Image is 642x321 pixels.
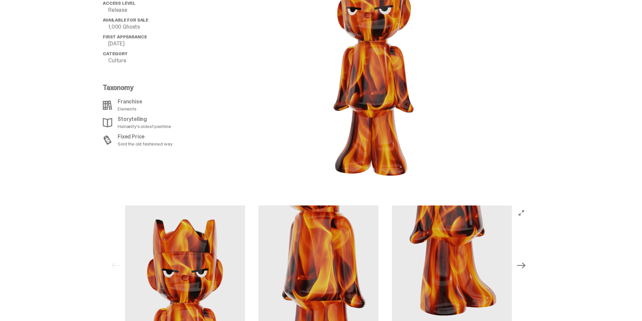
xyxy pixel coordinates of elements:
[103,51,127,57] span: Category
[108,58,211,63] p: Culture
[118,134,172,139] p: Fixed Price
[103,17,148,23] span: Available for Sale
[103,34,147,40] span: First Appearance
[108,41,211,46] p: [DATE]
[514,258,529,273] button: Next
[118,99,142,104] p: Franchise
[103,0,135,6] span: Access Level
[108,24,211,30] p: 1,000 Ghosts
[517,209,525,217] button: View full-screen
[118,117,171,122] p: Storytelling
[118,141,172,146] p: Sold the old fashioned way
[108,7,211,13] p: Release
[103,84,207,91] p: Taxonomy
[118,124,171,129] p: Humanity's oldest pastime
[118,106,142,111] p: Elements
